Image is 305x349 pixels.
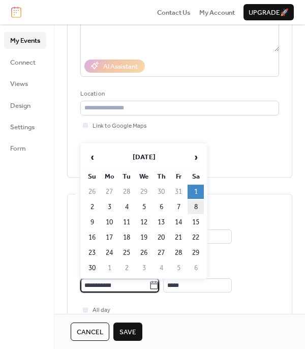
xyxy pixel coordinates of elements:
td: 27 [101,185,117,199]
a: Views [4,75,46,92]
td: 20 [153,230,169,245]
td: 22 [188,230,204,245]
td: 7 [170,200,187,214]
td: 1 [188,185,204,199]
td: 2 [84,200,100,214]
td: 11 [118,215,135,229]
td: 25 [118,246,135,260]
td: 4 [118,200,135,214]
th: [DATE] [101,147,187,168]
span: Upgrade 🚀 [249,8,289,18]
a: Form [4,140,46,156]
td: 5 [170,261,187,275]
td: 2 [118,261,135,275]
span: ‹ [84,147,100,167]
th: Tu [118,169,135,184]
img: logo [11,7,21,18]
th: Mo [101,169,117,184]
td: 1 [101,261,117,275]
div: Location [80,89,277,99]
a: My Account [199,7,235,17]
a: Design [4,97,46,113]
td: 29 [136,185,152,199]
td: 3 [101,200,117,214]
td: 27 [153,246,169,260]
td: 4 [153,261,169,275]
th: Fr [170,169,187,184]
td: 19 [136,230,152,245]
td: 16 [84,230,100,245]
th: Th [153,169,169,184]
td: 24 [101,246,117,260]
td: 23 [84,246,100,260]
span: Save [119,327,136,337]
td: 30 [84,261,100,275]
td: 3 [136,261,152,275]
span: My Events [10,36,40,46]
td: 17 [101,230,117,245]
span: Design [10,101,30,111]
td: 13 [153,215,169,229]
th: We [136,169,152,184]
td: 28 [170,246,187,260]
span: Connect [10,57,36,68]
span: Settings [10,122,35,132]
td: 26 [136,246,152,260]
td: 15 [188,215,204,229]
a: Contact Us [157,7,191,17]
th: Su [84,169,100,184]
a: Connect [4,54,46,70]
td: 12 [136,215,152,229]
span: › [188,147,203,167]
button: Upgrade🚀 [243,4,294,20]
td: 26 [84,185,100,199]
span: My Account [199,8,235,18]
td: 8 [188,200,204,214]
td: 18 [118,230,135,245]
td: 9 [84,215,100,229]
th: Sa [188,169,204,184]
a: Settings [4,119,46,135]
button: Save [113,323,142,341]
span: Form [10,143,26,154]
span: Cancel [77,327,103,337]
td: 6 [188,261,204,275]
td: 31 [170,185,187,199]
td: 6 [153,200,169,214]
span: Contact Us [157,8,191,18]
td: 29 [188,246,204,260]
span: Views [10,79,28,89]
td: 5 [136,200,152,214]
button: Cancel [71,323,109,341]
span: Link to Google Maps [93,121,147,131]
td: 28 [118,185,135,199]
td: 30 [153,185,169,199]
span: All day [93,305,110,315]
td: 14 [170,215,187,229]
a: My Events [4,32,46,48]
td: 21 [170,230,187,245]
td: 10 [101,215,117,229]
